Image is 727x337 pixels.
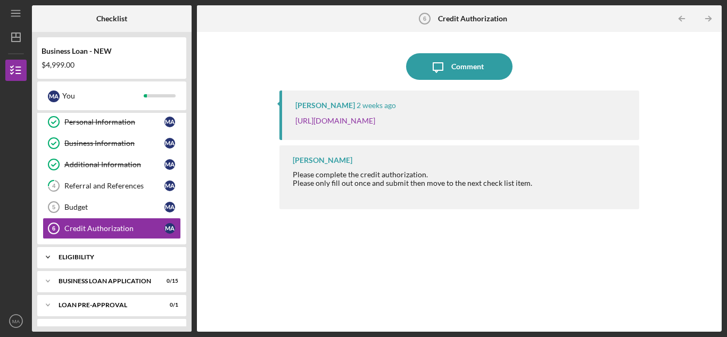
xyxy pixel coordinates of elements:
[43,133,181,154] a: Business InformationMA
[293,156,352,165] div: [PERSON_NAME]
[59,278,152,284] div: BUSINESS LOAN APPLICATION
[293,179,532,187] div: Please only fill out once and submit then move to the next check list item.
[164,117,175,127] div: M A
[357,101,396,110] time: 2025-09-12 17:25
[423,15,426,22] tspan: 6
[12,318,20,324] text: MA
[43,196,181,218] a: 5BudgetMA
[159,278,178,284] div: 0 / 15
[64,118,164,126] div: Personal Information
[59,326,152,332] div: FINAL STEPS
[64,224,164,233] div: Credit Authorization
[164,138,175,149] div: M A
[164,223,175,234] div: M A
[59,254,173,260] div: ELIGIBILITY
[62,87,144,105] div: You
[52,204,55,210] tspan: 5
[96,14,127,23] b: Checklist
[43,218,181,239] a: 6Credit AuthorizationMA
[52,225,55,232] tspan: 6
[295,116,375,125] a: [URL][DOMAIN_NAME]
[42,61,182,69] div: $4,999.00
[159,326,178,332] div: 0 / 5
[52,183,56,190] tspan: 4
[5,310,27,332] button: MA
[43,111,181,133] a: Personal InformationMA
[164,202,175,212] div: M A
[43,175,181,196] a: 4Referral and ReferencesMA
[164,159,175,170] div: M A
[438,14,507,23] b: Credit Authorization
[43,154,181,175] a: Additional InformationMA
[42,47,182,55] div: Business Loan - NEW
[159,302,178,308] div: 0 / 1
[48,91,60,102] div: M A
[406,53,513,80] button: Comment
[64,139,164,147] div: Business Information
[293,170,532,196] div: Please complete the credit authorization.
[64,160,164,169] div: Additional Information
[59,302,152,308] div: LOAN PRE-APPROVAL
[451,53,484,80] div: Comment
[64,182,164,190] div: Referral and References
[64,203,164,211] div: Budget
[164,180,175,191] div: M A
[295,101,355,110] div: [PERSON_NAME]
